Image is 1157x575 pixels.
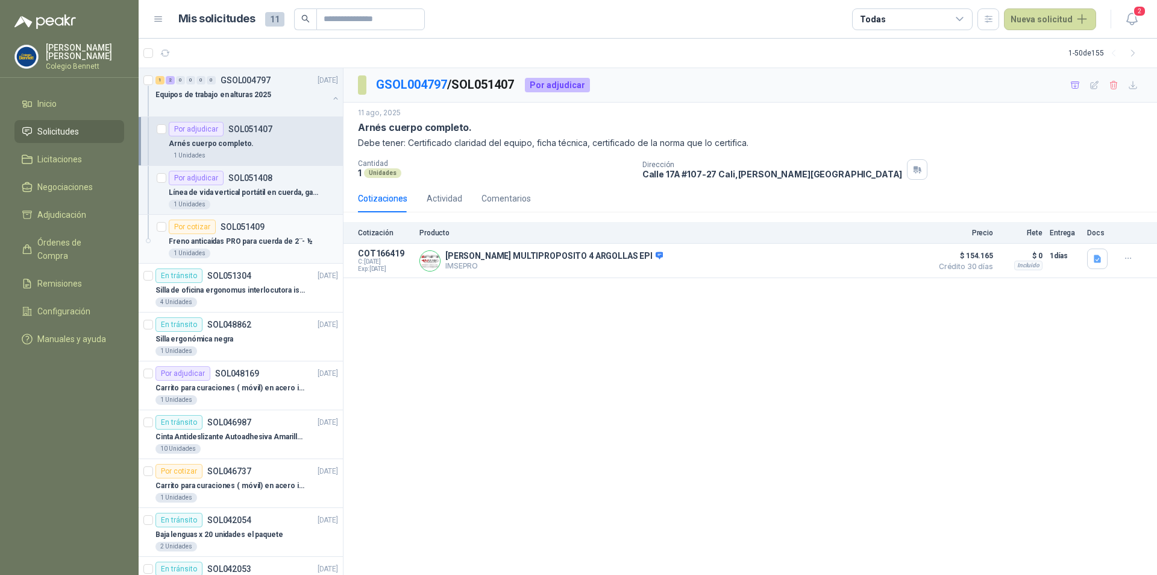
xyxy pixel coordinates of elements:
[37,97,57,110] span: Inicio
[169,171,224,185] div: Por adjudicar
[14,231,124,267] a: Órdenes de Compra
[37,277,82,290] span: Remisiones
[207,516,251,524] p: SOL042054
[358,136,1143,150] p: Debe tener: Certificado claridad del equipo, ficha técnica, certificado de la norma que lo certif...
[139,361,343,410] a: Por adjudicarSOL048169[DATE] Carrito para curaciones ( móvil) en acero inoxidable1 Unidades
[14,328,124,351] a: Manuales y ayuda
[318,515,338,526] p: [DATE]
[1133,5,1146,17] span: 2
[207,320,251,329] p: SOL048862
[358,265,412,273] span: Exp: [DATE]
[37,180,93,194] span: Negociaciones
[358,159,633,168] p: Cantidad
[376,75,515,94] p: / SOL051407
[215,369,259,378] p: SOL048169
[37,208,86,221] span: Adjudicación
[318,564,338,575] p: [DATE]
[155,76,165,84] div: 1
[228,174,272,182] p: SOL051408
[933,263,993,270] span: Crédito 30 días
[1004,8,1096,30] button: Nueva solicitud
[318,319,338,331] p: [DATE]
[318,466,338,477] p: [DATE]
[37,332,106,346] span: Manuales y ayuda
[207,272,251,280] p: SOL051304
[1000,249,1043,263] p: $ 0
[318,417,338,428] p: [DATE]
[166,76,175,84] div: 2
[196,76,205,84] div: 0
[1014,261,1043,270] div: Incluido
[37,153,82,166] span: Licitaciones
[155,89,271,101] p: Equipos de trabajo en alturas 2025
[376,77,447,92] a: GSOL004797
[14,272,124,295] a: Remisiones
[37,236,113,262] span: Órdenes de Compra
[301,14,310,23] span: search
[139,410,343,459] a: En tránsitoSOL046987[DATE] Cinta Antideslizante Autoadhesiva Amarillo/Negra10 Unidades
[155,395,197,405] div: 1 Unidades
[155,268,202,283] div: En tránsito
[1050,249,1080,263] p: 1 días
[933,229,993,237] p: Precio
[46,63,124,70] p: Colegio Bennett
[14,92,124,115] a: Inicio
[14,14,76,29] img: Logo peakr
[186,76,195,84] div: 0
[358,249,412,258] p: COT166419
[265,12,284,27] span: 11
[169,151,210,160] div: 1 Unidades
[155,464,202,478] div: Por cotizar
[358,107,401,119] p: 11 ago, 2025
[169,122,224,136] div: Por adjudicar
[207,418,251,427] p: SOL046987
[525,78,590,92] div: Por adjudicar
[155,317,202,332] div: En tránsito
[155,529,283,541] p: Baja lenguas x 20 unidades el paquete
[1068,43,1143,63] div: 1 - 50 de 155
[155,334,233,345] p: Silla ergonómica negra
[169,200,210,209] div: 1 Unidades
[358,121,472,134] p: Arnés cuerpo completo.
[228,125,272,133] p: SOL051407
[155,542,197,551] div: 2 Unidades
[358,229,412,237] p: Cotización
[1087,229,1111,237] p: Docs
[364,168,401,178] div: Unidades
[318,75,338,86] p: [DATE]
[139,166,343,215] a: Por adjudicarSOL051408Línea de vida vertical portátil en cuerda, gancho de 2 1/2 pulgada. Longitu...
[221,76,271,84] p: GSOL004797
[14,300,124,323] a: Configuración
[1000,229,1043,237] p: Flete
[207,467,251,475] p: SOL046737
[420,251,440,271] img: Company Logo
[155,444,201,454] div: 10 Unidades
[207,565,251,573] p: SOL042053
[14,176,124,199] a: Negociaciones
[358,192,407,205] div: Cotizaciones
[318,368,338,380] p: [DATE]
[14,203,124,226] a: Adjudicación
[155,366,210,381] div: Por adjudicar
[139,313,343,361] a: En tránsitoSOL048862[DATE] Silla ergonómica negra1 Unidades
[1121,8,1143,30] button: 2
[860,13,885,26] div: Todas
[481,192,531,205] div: Comentarios
[207,76,216,84] div: 0
[427,192,462,205] div: Actividad
[169,236,313,247] p: Freno anticaídas PRO para cuerda de 2¨- ½
[155,431,306,443] p: Cinta Antideslizante Autoadhesiva Amarillo/Negra
[14,148,124,171] a: Licitaciones
[178,10,256,28] h1: Mis solicitudes
[445,261,663,270] p: IMSEPRO
[445,251,663,262] p: [PERSON_NAME] MULTIPROPOSITO 4 ARGOLLAS EPI
[155,513,202,527] div: En tránsito
[139,264,343,313] a: En tránsitoSOL051304[DATE] Silla de oficina ergonomus interlocutora isósceles azul4 Unidades
[642,169,903,179] p: Calle 17A #107-27 Cali , [PERSON_NAME][GEOGRAPHIC_DATA]
[139,459,343,508] a: Por cotizarSOL046737[DATE] Carrito para curaciones ( móvil) en acero inoxidable1 Unidades
[155,297,197,307] div: 4 Unidades
[358,168,362,178] p: 1
[155,480,306,492] p: Carrito para curaciones ( móvil) en acero inoxidable
[221,223,265,231] p: SOL051409
[155,493,197,503] div: 1 Unidades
